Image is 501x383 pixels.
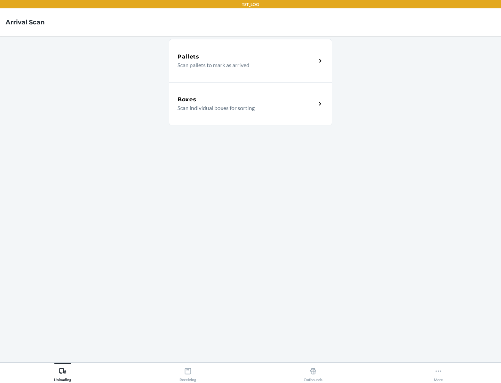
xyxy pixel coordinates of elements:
button: Outbounds [250,363,376,382]
div: Receiving [180,365,196,382]
div: Outbounds [304,365,323,382]
a: BoxesScan individual boxes for sorting [169,82,332,125]
div: More [434,365,443,382]
a: PalletsScan pallets to mark as arrived [169,39,332,82]
button: Receiving [125,363,250,382]
h5: Boxes [177,95,197,104]
button: More [376,363,501,382]
p: TST_LOG [242,1,259,8]
div: Unloading [54,365,71,382]
h4: Arrival Scan [6,18,45,27]
p: Scan pallets to mark as arrived [177,61,311,69]
h5: Pallets [177,53,199,61]
p: Scan individual boxes for sorting [177,104,311,112]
